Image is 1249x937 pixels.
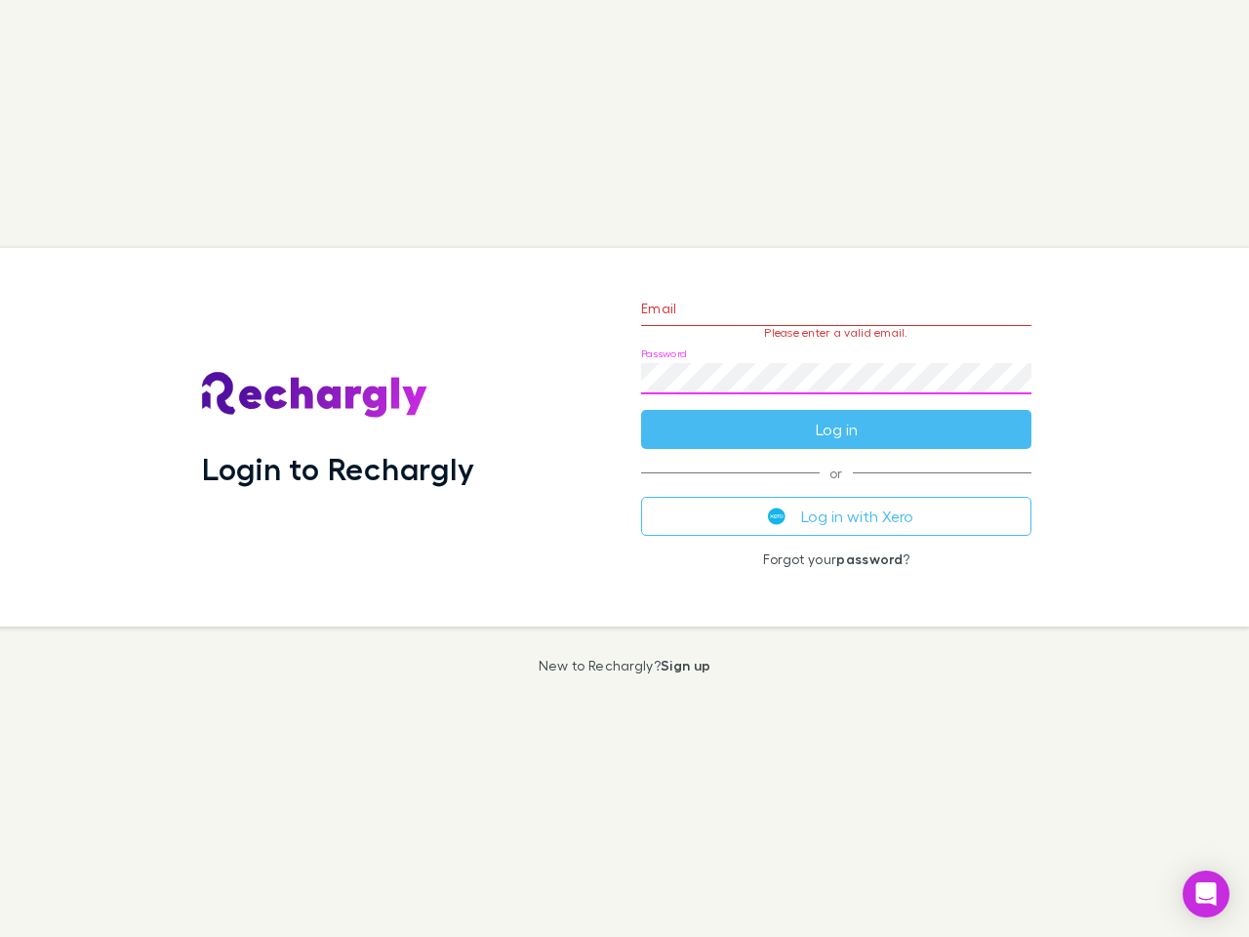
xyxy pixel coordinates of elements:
[1183,871,1229,917] div: Open Intercom Messenger
[641,472,1031,473] span: or
[836,550,903,567] a: password
[661,657,710,673] a: Sign up
[641,326,1031,340] p: Please enter a valid email.
[641,410,1031,449] button: Log in
[768,508,786,525] img: Xero's logo
[641,551,1031,567] p: Forgot your ?
[202,450,474,487] h1: Login to Rechargly
[202,372,428,419] img: Rechargly's Logo
[641,497,1031,536] button: Log in with Xero
[539,658,711,673] p: New to Rechargly?
[641,346,687,361] label: Password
